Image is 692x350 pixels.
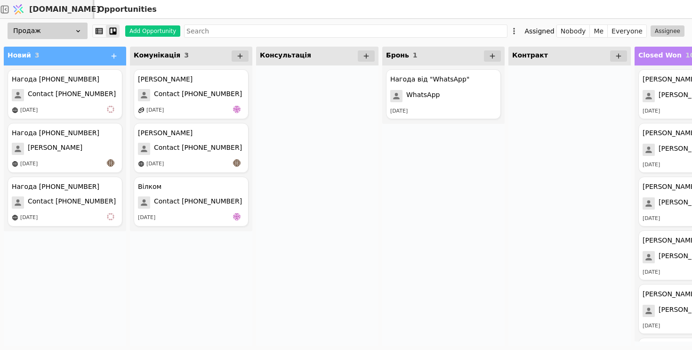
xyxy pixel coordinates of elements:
[138,182,161,192] div: Вілком
[184,51,189,59] span: 3
[12,74,99,84] div: Нагода [PHONE_NUMBER]
[643,215,660,223] div: [DATE]
[154,89,242,101] span: Contact [PHONE_NUMBER]
[8,123,122,173] div: Нагода [PHONE_NUMBER][PERSON_NAME][DATE]an
[12,128,99,138] div: Нагода [PHONE_NUMBER]
[138,214,155,222] div: [DATE]
[138,107,145,114] img: affiliate-program.svg
[643,107,660,115] div: [DATE]
[20,106,38,114] div: [DATE]
[590,24,608,38] button: Me
[35,51,40,59] span: 3
[138,128,193,138] div: [PERSON_NAME]
[107,159,114,167] img: an
[29,4,100,15] span: [DOMAIN_NAME]
[28,89,116,101] span: Contact [PHONE_NUMBER]
[138,161,145,167] img: online-store.svg
[8,23,88,39] div: Продаж
[134,51,180,59] span: Комунікація
[107,106,114,113] img: vi
[154,143,242,155] span: Contact [PHONE_NUMBER]
[11,0,25,18] img: Logo
[651,25,684,37] button: Assignee
[390,107,408,115] div: [DATE]
[557,24,590,38] button: Nobody
[638,51,682,59] span: Closed Won
[12,107,18,114] img: online-store.svg
[413,51,418,59] span: 1
[9,0,94,18] a: [DOMAIN_NAME]
[134,123,249,173] div: [PERSON_NAME]Contact [PHONE_NUMBER][DATE]an
[28,143,82,155] span: [PERSON_NAME]
[12,214,18,221] img: online-store.svg
[8,69,122,119] div: Нагода [PHONE_NUMBER]Contact [PHONE_NUMBER][DATE]vi
[134,69,249,119] div: [PERSON_NAME]Contact [PHONE_NUMBER][DATE]de
[20,160,38,168] div: [DATE]
[154,196,242,209] span: Contact [PHONE_NUMBER]
[184,24,507,38] input: Search
[107,213,114,220] img: vi
[524,24,554,38] div: Assigned
[28,196,116,209] span: Contact [PHONE_NUMBER]
[20,214,38,222] div: [DATE]
[390,74,469,84] div: Нагода від "WhatsApp"
[8,51,31,59] span: Новий
[386,69,501,119] div: Нагода від "WhatsApp"WhatsApp[DATE]
[643,269,660,277] div: [DATE]
[134,177,249,227] div: ВілкомContact [PHONE_NUMBER][DATE]de
[146,160,164,168] div: [DATE]
[233,106,241,113] img: de
[146,106,164,114] div: [DATE]
[94,4,157,15] h2: Opportunities
[12,161,18,167] img: online-store.svg
[608,24,646,38] button: Everyone
[12,182,99,192] div: Нагода [PHONE_NUMBER]
[643,161,660,169] div: [DATE]
[643,322,660,330] div: [DATE]
[8,177,122,227] div: Нагода [PHONE_NUMBER]Contact [PHONE_NUMBER][DATE]vi
[406,90,440,102] span: WhatsApp
[512,51,548,59] span: Контракт
[125,25,180,37] button: Add Opportunity
[233,213,241,220] img: de
[233,159,241,167] img: an
[138,74,193,84] div: [PERSON_NAME]
[260,51,311,59] span: Консультація
[386,51,409,59] span: Бронь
